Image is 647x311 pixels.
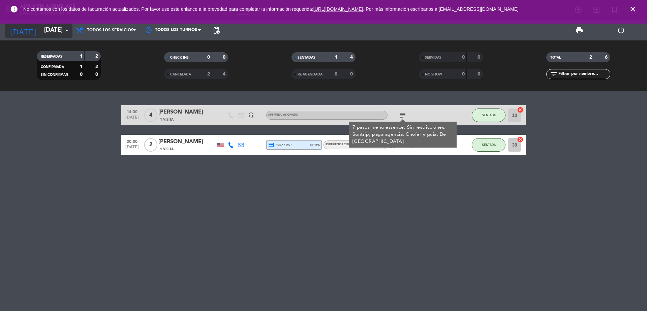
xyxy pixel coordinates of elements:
div: LOG OUT [600,20,642,40]
strong: 0 [350,72,354,76]
strong: 1 [335,55,337,60]
strong: 0 [207,55,210,60]
button: SENTADA [472,108,505,122]
i: subject [399,111,407,119]
strong: 1 [80,64,83,69]
span: 2 [144,138,157,152]
i: power_settings_new [617,26,625,34]
div: [PERSON_NAME] [158,108,216,117]
i: error [10,5,18,13]
span: Todos los servicios [87,28,133,33]
i: cancel [517,106,524,113]
a: [URL][DOMAIN_NAME] [313,6,363,12]
strong: 0 [223,55,227,60]
span: Sin menú asignado [268,114,298,116]
span: 1 Visita [160,117,174,122]
span: CONFIRMADA [41,65,64,69]
strong: 0 [95,72,99,77]
strong: 2 [589,55,592,60]
strong: 1 [80,54,83,59]
span: CHECK INS [170,56,189,59]
i: filter_list [550,70,558,78]
i: arrow_drop_down [63,26,71,34]
i: headset_mic [248,112,254,118]
span: SENTADA [482,113,496,117]
span: [DATE] [124,115,141,123]
i: close [629,5,637,13]
span: pending_actions [212,26,220,34]
i: cancel [517,136,524,143]
button: SENTADA [472,138,505,152]
span: Experiencia 7 pasos con maridaje Essence [326,143,409,146]
span: 14:30 [124,107,141,115]
span: SENTADAS [298,56,315,59]
strong: 0 [477,55,482,60]
strong: 4 [350,55,354,60]
span: SIN CONFIRMAR [41,73,68,76]
strong: 2 [95,54,99,59]
span: RESERVADAS [41,55,62,58]
span: 20:00 [124,137,141,145]
span: 1 Visita [160,147,174,152]
a: . Por más información escríbanos a [EMAIL_ADDRESS][DOMAIN_NAME] [363,6,519,12]
strong: 2 [95,64,99,69]
span: stripe [310,143,320,147]
strong: 0 [335,72,337,76]
strong: 0 [80,72,83,77]
strong: 0 [477,72,482,76]
span: NO SHOW [425,73,442,76]
strong: 6 [605,55,609,60]
div: [PERSON_NAME] [158,137,216,146]
strong: 0 [462,55,465,60]
span: 4 [144,108,157,122]
span: SERVIDAS [425,56,441,59]
span: CANCELADA [170,73,191,76]
strong: 0 [462,72,465,76]
i: [DATE] [5,23,41,38]
span: [DATE] [124,145,141,153]
i: credit_card [268,142,274,148]
input: Filtrar por nombre... [558,70,610,78]
span: No contamos con los datos de facturación actualizados. Por favor use este enlance a la brevedad p... [23,6,519,12]
span: RE AGENDADA [298,73,322,76]
span: TOTAL [550,56,561,59]
span: print [575,26,583,34]
strong: 2 [207,72,210,76]
span: SENTADA [482,143,496,147]
strong: 4 [223,72,227,76]
div: 7 pasos menu essence. Sin restricciones. Suntrip, paga agencia. Chofer y guia. De [GEOGRAPHIC_DATA] [352,124,453,145]
span: amex * 6007 [268,142,292,148]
